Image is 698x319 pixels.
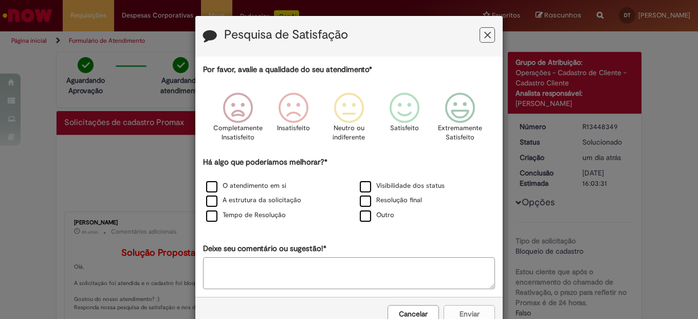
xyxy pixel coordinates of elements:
[438,123,482,143] p: Extremamente Satisfeito
[203,243,326,254] label: Deixe seu comentário ou sugestão!*
[203,157,495,223] div: Há algo que poderíamos melhorar?*
[206,181,286,191] label: O atendimento em si
[224,28,348,42] label: Pesquisa de Satisfação
[434,85,486,155] div: Extremamente Satisfeito
[203,64,372,75] label: Por favor, avalie a qualidade do seu atendimento*
[360,196,422,205] label: Resolução final
[360,210,394,220] label: Outro
[277,123,310,133] p: Insatisfeito
[206,210,286,220] label: Tempo de Resolução
[330,123,368,143] p: Neutro ou indiferente
[360,181,445,191] label: Visibilidade dos status
[323,85,375,155] div: Neutro ou indiferente
[206,196,301,205] label: A estrutura da solicitação
[213,123,263,143] p: Completamente Insatisfeito
[211,85,264,155] div: Completamente Insatisfeito
[390,123,419,133] p: Satisfeito
[378,85,431,155] div: Satisfeito
[267,85,320,155] div: Insatisfeito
